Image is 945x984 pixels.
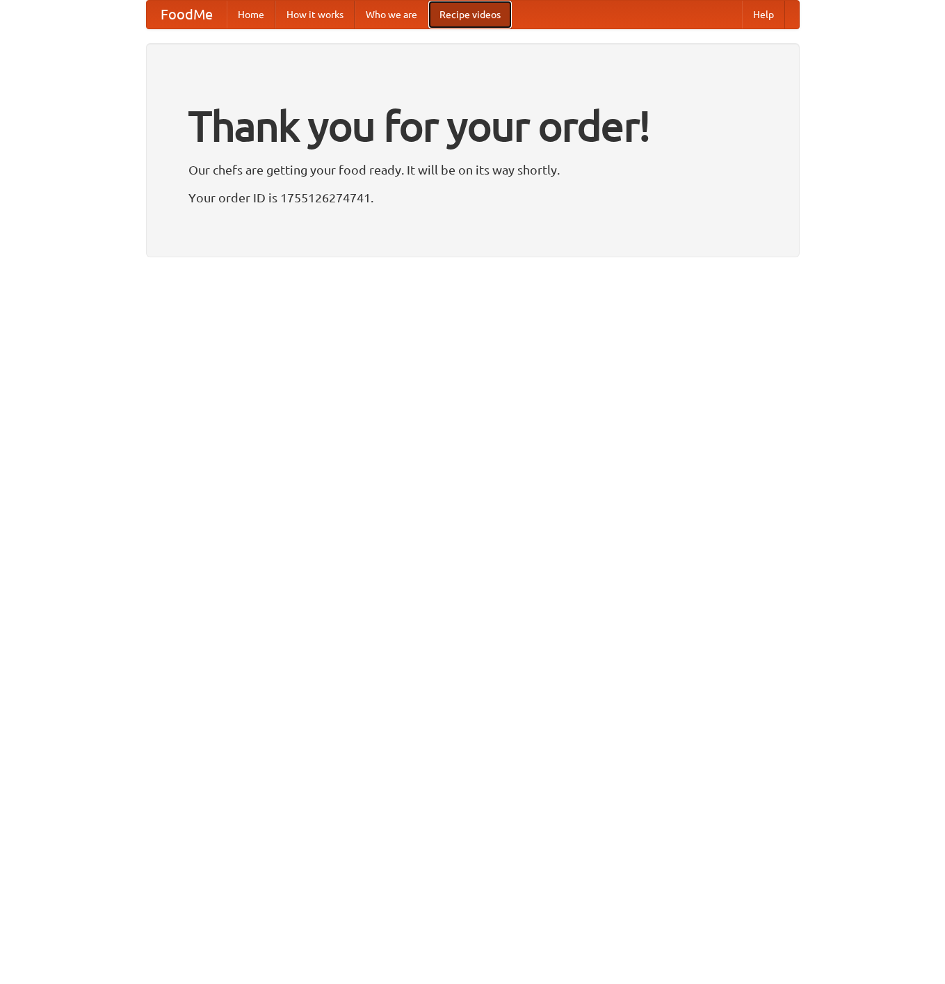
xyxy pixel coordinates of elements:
[188,187,757,208] p: Your order ID is 1755126274741.
[275,1,355,29] a: How it works
[742,1,785,29] a: Help
[188,92,757,159] h1: Thank you for your order!
[355,1,428,29] a: Who we are
[428,1,512,29] a: Recipe videos
[147,1,227,29] a: FoodMe
[188,159,757,180] p: Our chefs are getting your food ready. It will be on its way shortly.
[227,1,275,29] a: Home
